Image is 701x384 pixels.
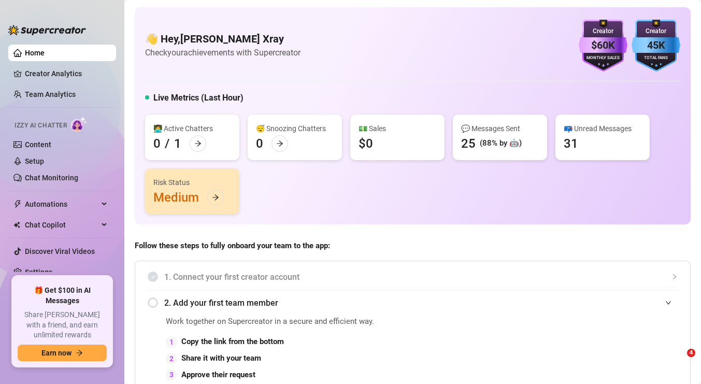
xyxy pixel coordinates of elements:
[480,137,522,150] div: (88% by 🤖)
[579,26,627,36] div: Creator
[25,217,98,233] span: Chat Copilot
[153,135,161,152] div: 0
[671,274,678,280] span: collapsed
[145,32,301,46] h4: 👋 Hey, [PERSON_NAME] Xray
[25,268,52,276] a: Settings
[181,370,255,379] strong: Approve their request
[41,349,71,357] span: Earn now
[359,135,373,152] div: $0
[13,200,22,208] span: thunderbolt
[25,140,51,149] a: Content
[15,121,67,131] span: Izzy AI Chatter
[25,65,108,82] a: Creator Analytics
[166,336,177,348] div: 1
[25,247,95,255] a: Discover Viral Videos
[18,310,107,340] span: Share [PERSON_NAME] with a friend, and earn unlimited rewards
[256,123,334,134] div: 😴 Snoozing Chatters
[13,221,20,229] img: Chat Copilot
[8,25,86,35] img: logo-BBDzfeDw.svg
[25,157,44,165] a: Setup
[276,140,283,147] span: arrow-right
[153,177,231,188] div: Risk Status
[166,369,177,380] div: 3
[256,135,263,152] div: 0
[25,174,78,182] a: Chat Monitoring
[145,46,301,59] article: Check your achievements with Supercreator
[153,123,231,134] div: 👩‍💻 Active Chatters
[25,49,45,57] a: Home
[164,296,678,309] span: 2. Add your first team member
[148,264,678,290] div: 1. Connect your first creator account
[148,290,678,316] div: 2. Add your first team member
[632,55,680,62] div: Total Fans
[166,353,177,364] div: 2
[18,345,107,361] button: Earn nowarrow-right
[135,241,330,250] strong: Follow these steps to fully onboard your team to the app:
[25,196,98,212] span: Automations
[579,55,627,62] div: Monthly Sales
[359,123,436,134] div: 💵 Sales
[76,349,83,357] span: arrow-right
[166,316,445,328] span: Work together on Supercreator in a secure and efficient way.
[632,37,680,53] div: 45K
[212,194,219,201] span: arrow-right
[18,286,107,306] span: 🎁 Get $100 in AI Messages
[461,123,539,134] div: 💬 Messages Sent
[687,349,695,357] span: 4
[194,140,202,147] span: arrow-right
[181,337,284,346] strong: Copy the link from the bottom
[665,300,671,306] span: expanded
[579,37,627,53] div: $60K
[632,20,680,72] img: blue-badge-DgoSNQY1.svg
[174,135,181,152] div: 1
[564,123,641,134] div: 📪 Unread Messages
[579,20,627,72] img: purple-badge-B9DA21FR.svg
[164,271,678,283] span: 1. Connect your first creator account
[71,117,87,132] img: AI Chatter
[564,135,578,152] div: 31
[666,349,691,374] iframe: Intercom live chat
[25,90,76,98] a: Team Analytics
[153,92,244,104] h5: Live Metrics (Last Hour)
[181,353,261,363] strong: Share it with your team
[632,26,680,36] div: Creator
[461,135,476,152] div: 25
